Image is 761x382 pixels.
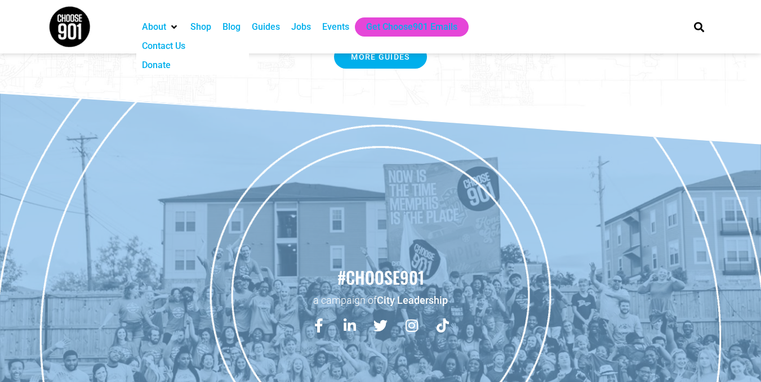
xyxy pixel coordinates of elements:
a: More GUIDES [334,45,426,69]
h2: #choose901 [6,266,755,289]
p: a campaign of [6,293,755,307]
a: Blog [222,20,241,34]
div: About [136,17,185,37]
a: City Leadership [377,294,448,306]
nav: Main nav [136,17,675,37]
div: Search [689,17,708,36]
a: Donate [142,59,171,72]
a: Guides [252,20,280,34]
a: Shop [190,20,211,34]
a: Get Choose901 Emails [366,20,457,34]
a: About [142,20,166,34]
a: Contact Us [142,39,185,53]
span: More GUIDES [351,53,410,61]
a: Jobs [291,20,311,34]
a: Events [322,20,349,34]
